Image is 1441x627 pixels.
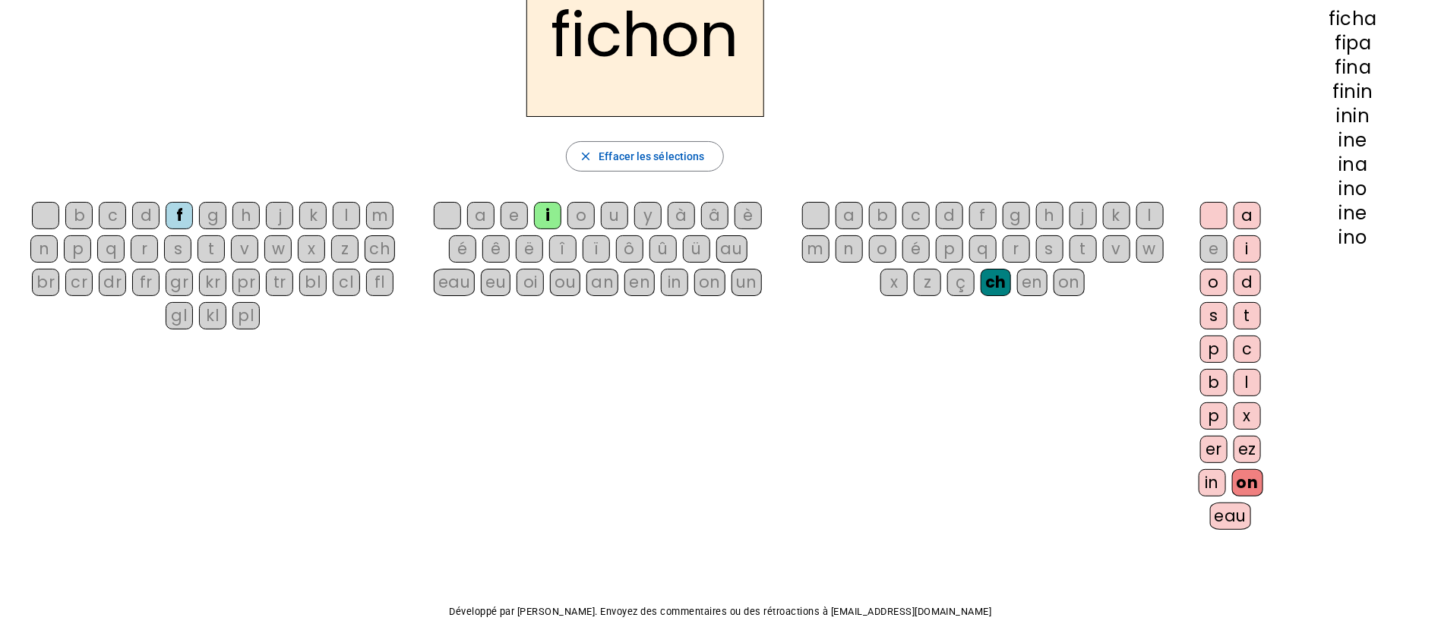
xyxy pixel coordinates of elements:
[1070,202,1097,229] div: j
[30,235,58,263] div: n
[1234,235,1261,263] div: i
[1290,107,1417,125] div: inin
[231,235,258,263] div: v
[869,235,896,263] div: o
[299,269,327,296] div: bl
[661,269,688,296] div: in
[936,235,963,263] div: p
[683,235,710,263] div: ü
[1136,202,1164,229] div: l
[1290,34,1417,52] div: fipa
[599,147,704,165] span: Effacer les sélections
[1200,269,1228,296] div: o
[99,269,126,296] div: dr
[567,202,595,229] div: o
[64,235,91,263] div: p
[482,235,510,263] div: ê
[333,202,360,229] div: l
[99,202,126,229] div: c
[131,235,158,263] div: r
[97,235,125,263] div: q
[166,202,193,229] div: f
[735,202,762,229] div: è
[1103,235,1130,263] div: v
[232,202,260,229] div: h
[366,269,393,296] div: fl
[501,202,528,229] div: e
[1199,469,1226,496] div: in
[65,202,93,229] div: b
[132,269,160,296] div: fr
[1234,336,1261,363] div: c
[166,302,193,329] div: gl
[298,235,325,263] div: x
[969,202,997,229] div: f
[802,235,830,263] div: m
[1136,235,1164,263] div: w
[65,269,93,296] div: cr
[1036,202,1063,229] div: h
[649,235,677,263] div: û
[164,235,191,263] div: s
[1232,469,1263,496] div: on
[1234,369,1261,396] div: l
[1290,131,1417,150] div: ine
[516,235,543,263] div: ë
[1290,180,1417,198] div: ino
[1200,336,1228,363] div: p
[333,269,360,296] div: cl
[1200,436,1228,463] div: er
[534,202,561,229] div: i
[1036,235,1063,263] div: s
[366,202,393,229] div: m
[481,269,510,296] div: eu
[331,235,359,263] div: z
[1200,369,1228,396] div: b
[1200,302,1228,329] div: s
[1234,302,1261,329] div: t
[1003,202,1030,229] div: g
[1017,269,1048,296] div: en
[969,235,997,263] div: q
[586,269,618,296] div: an
[1003,235,1030,263] div: r
[264,235,292,263] div: w
[1200,402,1228,430] div: p
[449,235,476,263] div: é
[869,202,896,229] div: b
[1290,156,1417,174] div: ina
[668,202,695,229] div: à
[566,141,723,172] button: Effacer les sélections
[1290,204,1417,222] div: ine
[1210,503,1252,530] div: eau
[166,269,193,296] div: gr
[434,269,476,296] div: eau
[1290,83,1417,101] div: finin
[1103,202,1130,229] div: k
[266,269,293,296] div: tr
[232,302,260,329] div: pl
[694,269,725,296] div: on
[601,202,628,229] div: u
[299,202,327,229] div: k
[836,235,863,263] div: n
[836,202,863,229] div: a
[467,202,495,229] div: a
[1200,235,1228,263] div: e
[732,269,762,296] div: un
[981,269,1011,296] div: ch
[936,202,963,229] div: d
[634,202,662,229] div: y
[1290,228,1417,247] div: ino
[199,202,226,229] div: g
[701,202,728,229] div: â
[549,235,577,263] div: î
[1290,58,1417,77] div: fina
[199,269,226,296] div: kr
[1234,269,1261,296] div: d
[1070,235,1097,263] div: t
[616,235,643,263] div: ô
[880,269,908,296] div: x
[1234,202,1261,229] div: a
[1234,402,1261,430] div: x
